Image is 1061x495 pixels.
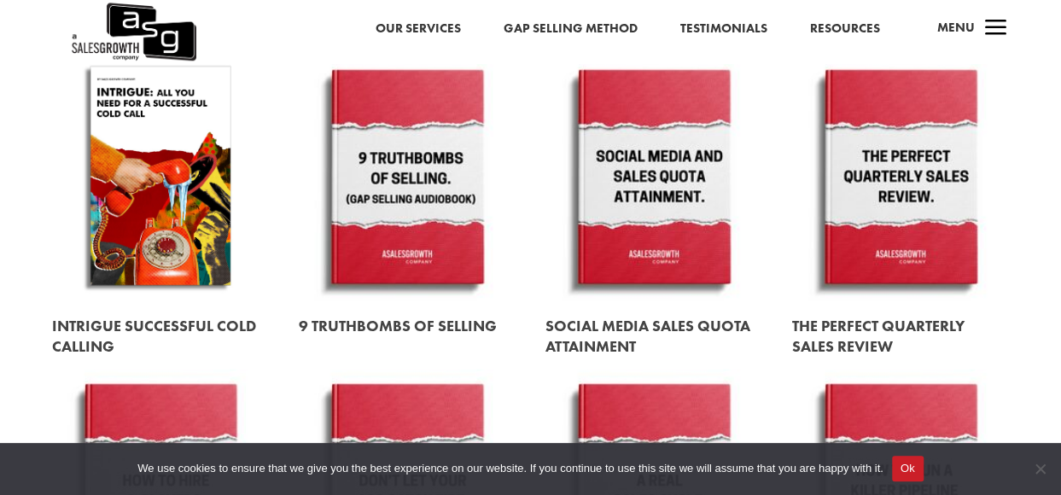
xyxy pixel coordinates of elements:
[137,460,883,477] span: We use cookies to ensure that we give you the best experience on our website. If you continue to ...
[680,18,767,40] a: Testimonials
[979,12,1013,46] span: a
[810,18,880,40] a: Resources
[1031,460,1048,477] span: No
[504,18,638,40] a: Gap Selling Method
[892,456,924,481] button: Ok
[937,19,975,36] span: Menu
[376,18,461,40] a: Our Services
